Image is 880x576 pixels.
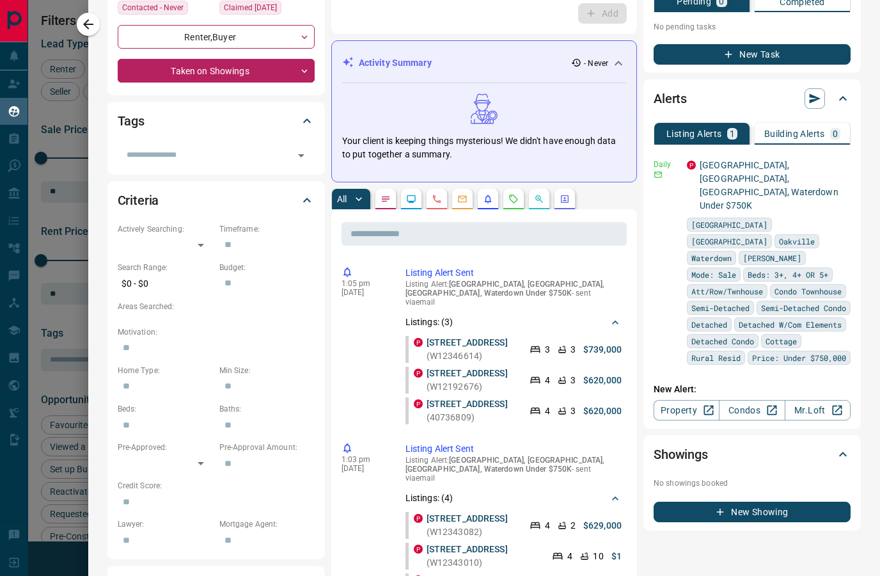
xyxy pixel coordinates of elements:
p: Building Alerts [764,129,825,138]
div: Listings: (3) [405,310,622,334]
p: Listing Alert : - sent via email [405,456,622,483]
p: 3 [570,343,576,356]
p: Home Type: [118,365,213,376]
svg: Calls [432,194,442,204]
p: Listings: ( 4 ) [405,492,453,505]
p: Beds: [118,403,213,415]
p: (40736809) [427,397,517,424]
a: Condos [719,400,785,420]
span: Cottage [766,335,797,348]
a: [STREET_ADDRESS] [427,513,508,524]
p: 3 [545,343,550,356]
p: All [337,195,347,204]
div: property.ca [687,161,696,170]
a: [STREET_ADDRESS] [427,399,508,409]
h2: Showings [654,444,708,465]
a: Mr.Loft [785,400,851,420]
div: property.ca [414,399,423,408]
p: 4 [567,550,572,563]
div: Listings: (4) [405,486,622,510]
span: Claimed [DATE] [224,1,277,14]
span: [PERSON_NAME] [743,252,801,264]
h2: Criteria [118,190,159,211]
div: Taken on Showings [118,59,315,83]
p: Actively Searching: [118,223,213,235]
a: Property [654,400,719,420]
p: 1:05 pm [342,279,386,288]
p: Listing Alert : - sent via email [405,280,622,307]
p: 1:03 pm [342,455,386,464]
svg: Emails [457,194,467,204]
div: Tue Jun 24 2025 [219,1,315,19]
svg: Email [654,170,663,179]
p: Your client is keeping things mysterious! We didn't have enough data to put together a summary. [342,134,626,161]
span: Price: Under $750,000 [752,351,846,364]
a: [GEOGRAPHIC_DATA], [GEOGRAPHIC_DATA], [GEOGRAPHIC_DATA], Waterdown Under $750K [700,160,838,211]
h2: Alerts [654,88,687,109]
span: Rural Resid [691,351,741,364]
span: Mode: Sale [691,268,736,281]
div: Renter , Buyer [118,25,315,49]
span: [GEOGRAPHIC_DATA] [691,218,767,231]
p: Budget: [219,262,315,273]
h2: Tags [118,111,145,131]
span: Att/Row/Twnhouse [691,285,763,298]
p: Listing Alert Sent [405,266,622,280]
div: property.ca [414,514,423,523]
p: No pending tasks [654,17,851,36]
p: Lawyer: [118,518,213,530]
p: (W12346614) [427,336,517,363]
span: Detached W/Com Elements [739,318,842,331]
div: property.ca [414,369,423,378]
p: - Never [584,58,608,69]
p: $0 - $0 [118,273,213,294]
p: Daily [654,159,679,170]
p: 4 [545,519,550,532]
p: 0 [833,129,838,138]
p: Pre-Approval Amount: [219,442,315,453]
div: property.ca [414,545,423,554]
p: Listing Alerts [666,129,722,138]
p: Search Range: [118,262,213,273]
p: Activity Summary [359,56,432,70]
div: property.ca [414,338,423,347]
p: (W12343082) [427,512,517,539]
p: New Alert: [654,383,851,396]
svg: Opportunities [534,194,544,204]
svg: Notes [381,194,391,204]
a: [STREET_ADDRESS] [427,368,508,378]
p: Baths: [219,403,315,415]
svg: Lead Browsing Activity [406,194,416,204]
span: Beds: 3+, 4+ OR 5+ [748,268,828,281]
svg: Listing Alerts [483,194,493,204]
p: Timeframe: [219,223,315,235]
button: New Task [654,44,851,65]
p: Listings: ( 3 ) [405,316,453,329]
span: Detached Condo [691,335,754,348]
p: [DATE] [342,288,386,297]
button: New Showing [654,502,851,522]
p: Areas Searched: [118,301,315,312]
span: Contacted - Never [122,1,184,14]
p: Pre-Approved: [118,442,213,453]
p: $620,000 [583,404,622,418]
span: [GEOGRAPHIC_DATA] [691,235,767,248]
span: [GEOGRAPHIC_DATA], [GEOGRAPHIC_DATA], [GEOGRAPHIC_DATA], Waterdown Under $750K [405,280,605,298]
span: Detached [691,318,727,331]
span: Semi-Detached Condo [761,301,846,314]
p: $1 [611,550,622,563]
a: [STREET_ADDRESS] [427,337,508,348]
p: 3 [570,404,576,418]
div: Activity Summary- Never [342,51,626,75]
svg: Agent Actions [560,194,570,204]
p: 4 [545,404,550,418]
p: (W12343010) [427,543,540,570]
p: 2 [570,519,576,532]
p: Motivation: [118,326,315,338]
div: Alerts [654,83,851,114]
p: Credit Score: [118,480,315,492]
p: Listing Alert Sent [405,442,622,456]
div: Tags [118,106,315,136]
p: Min Size: [219,365,315,376]
span: Oakville [779,235,815,248]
